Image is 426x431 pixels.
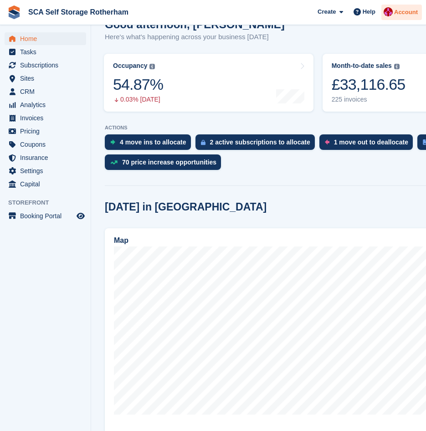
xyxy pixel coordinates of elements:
a: menu [5,178,86,190]
div: 0.03% [DATE] [113,96,163,103]
div: 4 move ins to allocate [120,139,186,146]
a: 4 move ins to allocate [105,134,195,154]
a: SCA Self Storage Rotherham [25,5,132,20]
span: Booking Portal [20,210,75,222]
img: active_subscription_to_allocate_icon-d502201f5373d7db506a760aba3b589e785aa758c864c3986d89f69b8ff3... [201,139,205,145]
a: Preview store [75,210,86,221]
img: price_increase_opportunities-93ffe204e8149a01c8c9dc8f82e8f89637d9d84a8eef4429ea346261dce0b2c0.svg [110,160,118,164]
img: move_ins_to_allocate_icon-fdf77a2bb77ea45bf5b3d319d69a93e2d87916cf1d5bf7949dd705db3b84f3ca.svg [110,139,115,145]
h2: [DATE] in [GEOGRAPHIC_DATA] [105,201,267,213]
a: 1 move out to deallocate [319,134,417,154]
span: Tasks [20,46,75,58]
div: 54.87% [113,75,163,94]
span: Analytics [20,98,75,111]
img: stora-icon-8386f47178a22dfd0bd8f6a31ec36ba5ce8667c1dd55bd0f319d3a0aa187defe.svg [7,5,21,19]
div: Month-to-date sales [332,62,392,70]
span: Create [318,7,336,16]
div: £33,116.65 [332,75,405,94]
a: Occupancy 54.87% 0.03% [DATE] [104,54,313,112]
a: menu [5,72,86,85]
span: Pricing [20,125,75,138]
a: menu [5,151,86,164]
span: Invoices [20,112,75,124]
a: menu [5,210,86,222]
a: menu [5,125,86,138]
img: icon-info-grey-7440780725fd019a000dd9b08b2336e03edf1995a4989e88bcd33f0948082b44.svg [394,64,400,69]
img: Thomas Webb [384,7,393,16]
span: Subscriptions [20,59,75,72]
a: menu [5,85,86,98]
img: icon-info-grey-7440780725fd019a000dd9b08b2336e03edf1995a4989e88bcd33f0948082b44.svg [149,64,155,69]
span: Account [394,8,418,17]
span: Insurance [20,151,75,164]
div: 70 price increase opportunities [122,159,216,166]
a: 70 price increase opportunities [105,154,226,174]
a: menu [5,138,86,151]
a: menu [5,112,86,124]
a: menu [5,59,86,72]
span: Storefront [8,198,91,207]
span: Help [363,7,375,16]
span: CRM [20,85,75,98]
h2: Map [114,236,128,245]
div: Occupancy [113,62,147,70]
div: 2 active subscriptions to allocate [210,139,310,146]
span: Coupons [20,138,75,151]
span: Sites [20,72,75,85]
div: 225 invoices [332,96,405,103]
a: 2 active subscriptions to allocate [195,134,319,154]
p: Here's what's happening across your business [DATE] [105,32,285,42]
span: Capital [20,178,75,190]
span: Settings [20,164,75,177]
a: menu [5,46,86,58]
img: move_outs_to_deallocate_icon-f764333ba52eb49d3ac5e1228854f67142a1ed5810a6f6cc68b1a99e826820c5.svg [325,139,329,145]
div: 1 move out to deallocate [334,139,408,146]
a: menu [5,98,86,111]
a: menu [5,32,86,45]
a: menu [5,164,86,177]
span: Home [20,32,75,45]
